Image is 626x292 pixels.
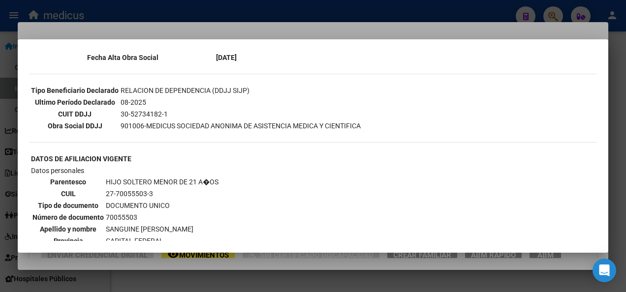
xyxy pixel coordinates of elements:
th: Fecha Alta Obra Social [31,52,215,63]
th: CUIT DDJJ [31,109,119,119]
th: Provincia [32,235,104,246]
th: Obra Social DDJJ [31,120,119,131]
th: Ultimo Período Declarado [31,97,119,108]
td: CAPITAL FEDERAL [105,235,219,246]
th: Número de documento [32,212,104,223]
td: 901006-MEDICUS SOCIEDAD ANONIMA DE ASISTENCIA MEDICA Y CIENTIFICA [120,120,361,131]
td: SANGUINE [PERSON_NAME] [105,224,219,234]
td: 30-52734182-1 [120,109,361,119]
td: 27-70055503-3 [105,188,219,199]
td: HIJO SOLTERO MENOR DE 21 A�OS [105,176,219,187]
td: RELACION DE DEPENDENCIA (DDJJ SIJP) [120,85,361,96]
td: 08-2025 [120,97,361,108]
th: CUIL [32,188,104,199]
th: Parentesco [32,176,104,187]
b: [DATE] [216,54,237,61]
td: DOCUMENTO UNICO [105,200,219,211]
th: Tipo Beneficiario Declarado [31,85,119,96]
div: Open Intercom Messenger [593,259,616,282]
th: Apellido y nombre [32,224,104,234]
b: DATOS DE AFILIACION VIGENTE [31,155,131,163]
td: 70055503 [105,212,219,223]
th: Tipo de documento [32,200,104,211]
